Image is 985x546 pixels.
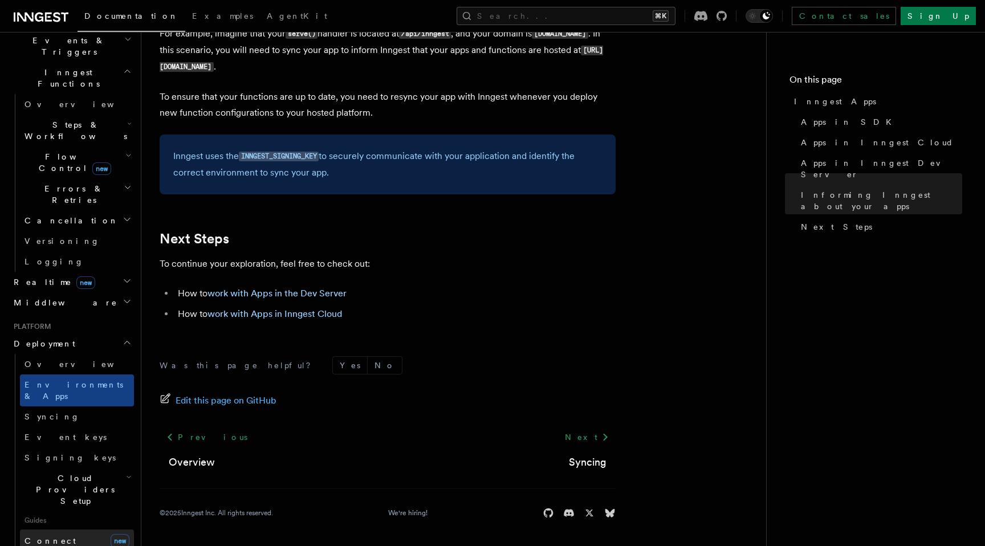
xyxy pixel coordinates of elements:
[20,151,125,174] span: Flow Control
[160,360,319,371] p: Was this page helpful?
[20,472,126,507] span: Cloud Providers Setup
[796,112,962,132] a: Apps in SDK
[20,115,134,146] button: Steps & Workflows
[20,119,127,142] span: Steps & Workflows
[801,116,898,128] span: Apps in SDK
[20,427,134,447] a: Event keys
[20,215,119,226] span: Cancellation
[9,292,134,313] button: Middleware
[801,221,872,233] span: Next Steps
[160,508,273,518] div: © 2025 Inngest Inc. All rights reserved.
[9,272,134,292] button: Realtimenew
[174,286,616,301] li: How to
[176,393,276,409] span: Edit this page on GitHub
[160,231,229,247] a: Next Steps
[796,153,962,185] a: Apps in Inngest Dev Server
[789,91,962,112] a: Inngest Apps
[169,454,215,470] a: Overview
[160,393,276,409] a: Edit this page on GitHub
[796,217,962,237] a: Next Steps
[207,308,342,319] a: work with Apps in Inngest Cloud
[20,178,134,210] button: Errors & Retries
[9,67,123,89] span: Inngest Functions
[25,380,123,401] span: Environments & Apps
[20,354,134,374] a: Overview
[457,7,675,25] button: Search...⌘K
[185,3,260,31] a: Examples
[9,338,75,349] span: Deployment
[9,94,134,272] div: Inngest Functions
[160,427,254,447] a: Previous
[9,30,134,62] button: Events & Triggers
[84,11,178,21] span: Documentation
[794,96,876,107] span: Inngest Apps
[173,148,602,181] p: Inngest uses the to securely communicate with your application and identify the correct environme...
[20,231,134,251] a: Versioning
[76,276,95,289] span: new
[20,468,134,511] button: Cloud Providers Setup
[333,357,367,374] button: Yes
[796,132,962,153] a: Apps in Inngest Cloud
[388,508,428,518] a: We're hiring!
[558,427,616,447] a: Next
[174,306,616,322] li: How to
[20,210,134,231] button: Cancellation
[796,185,962,217] a: Informing Inngest about your apps
[207,288,347,299] a: work with Apps in the Dev Server
[25,257,84,266] span: Logging
[286,29,318,39] code: serve()
[789,73,962,91] h4: On this page
[9,35,124,58] span: Events & Triggers
[9,322,51,331] span: Platform
[25,100,142,109] span: Overview
[653,10,669,22] kbd: ⌘K
[78,3,185,32] a: Documentation
[192,11,253,21] span: Examples
[160,256,616,272] p: To continue your exploration, feel free to check out:
[801,189,962,212] span: Informing Inngest about your apps
[20,251,134,272] a: Logging
[569,454,607,470] a: Syncing
[20,447,134,468] a: Signing keys
[160,26,616,75] p: For example, imagine that your handler is located at , and your domain is . In this scenario, you...
[20,511,134,529] span: Guides
[267,11,327,21] span: AgentKit
[25,453,116,462] span: Signing keys
[25,237,100,246] span: Versioning
[25,433,107,442] span: Event keys
[20,146,134,178] button: Flow Controlnew
[801,137,954,148] span: Apps in Inngest Cloud
[239,152,319,161] code: INNGEST_SIGNING_KEY
[20,183,124,206] span: Errors & Retries
[160,89,616,121] p: To ensure that your functions are up to date, you need to resync your app with Inngest whenever y...
[25,360,142,369] span: Overview
[20,374,134,406] a: Environments & Apps
[92,162,111,175] span: new
[801,157,962,180] span: Apps in Inngest Dev Server
[260,3,334,31] a: AgentKit
[399,29,451,39] code: /api/inngest
[239,150,319,161] a: INNGEST_SIGNING_KEY
[20,406,134,427] a: Syncing
[9,62,134,94] button: Inngest Functions
[532,29,588,39] code: [DOMAIN_NAME]
[9,333,134,354] button: Deployment
[25,412,80,421] span: Syncing
[20,94,134,115] a: Overview
[901,7,976,25] a: Sign Up
[9,276,95,288] span: Realtime
[9,297,117,308] span: Middleware
[368,357,402,374] button: No
[25,536,76,545] span: Connect
[792,7,896,25] a: Contact sales
[746,9,773,23] button: Toggle dark mode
